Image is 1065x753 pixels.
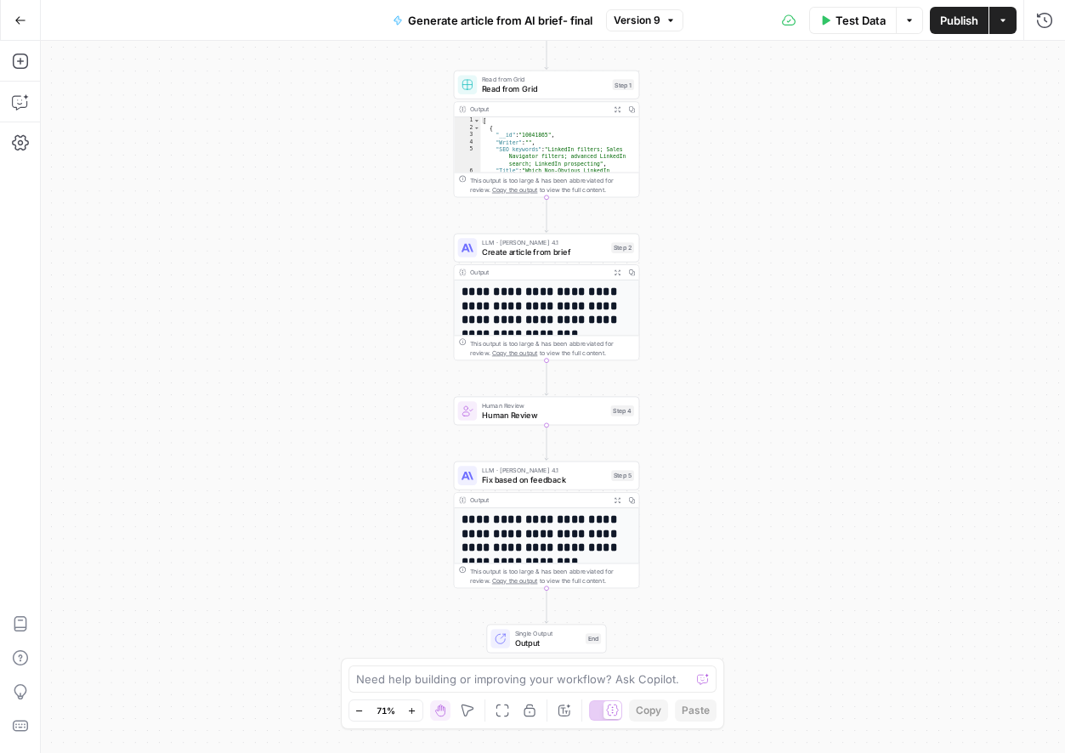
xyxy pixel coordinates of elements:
[545,588,548,623] g: Edge from step_5 to end
[614,13,660,28] span: Version 9
[482,75,608,84] span: Read from Grid
[613,79,634,90] div: Step 1
[454,117,480,124] div: 1
[470,566,634,586] div: This output is too large & has been abbreviated for review. to view the full content.
[515,628,581,637] span: Single Output
[454,139,480,145] div: 4
[492,186,538,193] span: Copy the output
[492,577,538,584] span: Copy the output
[482,409,606,421] span: Human Review
[682,703,710,718] span: Paste
[473,117,480,124] span: Toggle code folding, rows 1 through 20
[454,124,480,131] div: 2
[610,405,634,416] div: Step 4
[545,360,548,395] g: Edge from step_2 to step_4
[940,12,978,29] span: Publish
[809,7,896,34] button: Test Data
[382,7,603,34] button: Generate article from AI brief- final
[482,238,607,247] span: LLM · [PERSON_NAME] 4.1
[675,699,717,722] button: Paste
[836,12,886,29] span: Test Data
[492,349,538,356] span: Copy the output
[454,132,480,139] div: 3
[470,268,607,277] div: Output
[629,699,668,722] button: Copy
[545,34,548,69] g: Edge from start to step_1
[454,397,640,426] div: Human ReviewHuman ReviewStep 4
[454,625,640,654] div: Single OutputOutputEnd
[636,703,661,718] span: Copy
[470,175,634,195] div: This output is too large & has been abbreviated for review. to view the full content.
[482,473,607,485] span: Fix based on feedback
[470,495,607,505] div: Output
[545,197,548,232] g: Edge from step_1 to step_2
[408,12,592,29] span: Generate article from AI brief- final
[377,704,395,717] span: 71%
[482,466,607,475] span: LLM · [PERSON_NAME] 4.1
[515,637,581,648] span: Output
[586,633,601,644] div: End
[454,146,480,167] div: 5
[930,7,989,34] button: Publish
[611,242,634,253] div: Step 2
[606,9,683,31] button: Version 9
[482,83,608,95] span: Read from Grid
[470,338,634,358] div: This output is too large & has been abbreviated for review. to view the full content.
[454,167,480,189] div: 6
[454,71,640,198] div: Read from GridRead from GridStep 1Output[ { "__id":"10041865", "Writer":"", "SEO keywords":"Linke...
[470,105,607,114] div: Output
[482,246,607,258] span: Create article from brief
[482,400,606,410] span: Human Review
[473,124,480,131] span: Toggle code folding, rows 2 through 19
[611,470,634,481] div: Step 5
[545,425,548,460] g: Edge from step_4 to step_5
